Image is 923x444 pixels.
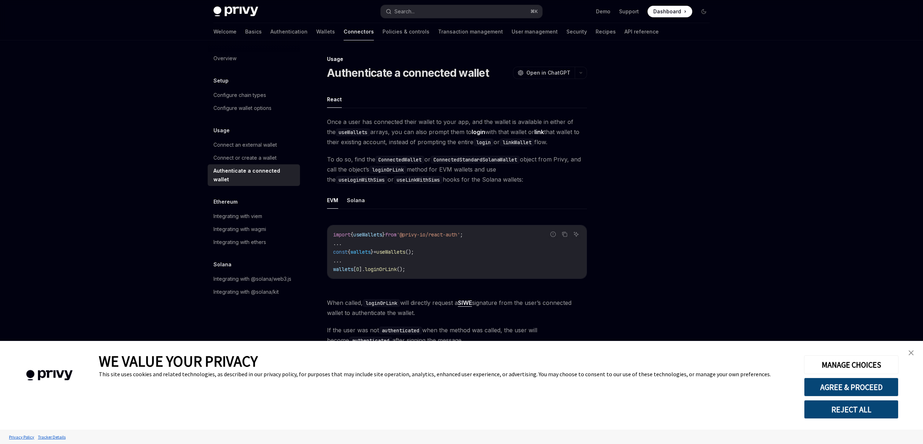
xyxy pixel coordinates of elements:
code: linkWallet [500,138,534,146]
span: '@privy-io/react-auth' [397,231,460,238]
span: When called, will directly request a signature from the user’s connected wallet to authenticate t... [327,298,587,318]
div: Configure wallet options [213,104,271,112]
span: ]. [359,266,365,272]
span: wallets [333,266,353,272]
code: ConnectedStandardSolanaWallet [430,156,520,164]
a: Authenticate a connected wallet [208,164,300,186]
a: Connectors [344,23,374,40]
div: Configure chain types [213,91,266,99]
a: Overview [208,52,300,65]
code: loginOrLink [363,299,400,307]
h1: Authenticate a connected wallet [327,66,489,79]
a: Integrating with viem [208,210,300,223]
span: ... [333,240,342,247]
div: This site uses cookies and related technologies, as described in our privacy policy, for purposes... [99,370,793,378]
span: (); [405,249,414,255]
a: Connect an external wallet [208,138,300,151]
button: REJECT ALL [804,400,898,419]
code: authenticated [349,337,392,345]
div: Search... [394,7,415,16]
a: Integrating with @solana/kit [208,285,300,298]
div: Integrating with @solana/kit [213,288,279,296]
h5: Solana [213,260,231,269]
a: Integrating with @solana/web3.js [208,272,300,285]
div: Authenticate a connected wallet [213,166,296,184]
button: Open in ChatGPT [513,67,575,79]
a: Policies & controls [383,23,429,40]
span: useWallets [376,249,405,255]
span: (); [397,266,405,272]
span: If the user was not when the method was called, the user will become after signing the message. [327,325,587,345]
a: Integrating with ethers [208,236,300,249]
div: Integrating with @solana/web3.js [213,275,291,283]
span: 0 [356,266,359,272]
strong: link [534,128,544,136]
code: loginOrLink [369,166,407,174]
button: Copy the contents from the code block [560,230,569,239]
a: Basics [245,23,262,40]
button: Report incorrect code [548,230,558,239]
a: Dashboard [648,6,692,17]
a: Connect or create a wallet [208,151,300,164]
button: Ask AI [571,230,581,239]
span: ... [333,257,342,264]
a: Configure wallet options [208,102,300,115]
span: To do so, find the or object from Privy, and call the object’s method for EVM wallets and use the... [327,154,587,185]
a: Support [619,8,639,15]
div: Integrating with wagmi [213,225,266,234]
button: Toggle dark mode [698,6,710,17]
div: Connect an external wallet [213,141,277,149]
button: EVM [327,192,338,209]
a: Privacy Policy [7,431,36,443]
code: useLinkWithSiws [394,176,443,184]
a: Integrating with wagmi [208,223,300,236]
span: from [385,231,397,238]
span: loginOrLink [365,266,397,272]
a: Configure chain types [208,89,300,102]
div: Overview [213,54,237,63]
span: Dashboard [653,8,681,15]
div: Integrating with viem [213,212,262,221]
a: Security [566,23,587,40]
span: [ [353,266,356,272]
a: User management [512,23,558,40]
span: { [350,231,353,238]
a: Recipes [596,23,616,40]
a: SIWE [458,299,472,307]
span: WE VALUE YOUR PRIVACY [99,352,258,370]
button: MANAGE CHOICES [804,355,898,374]
span: } [371,249,374,255]
img: dark logo [213,6,258,17]
span: import [333,231,350,238]
h5: Usage [213,126,230,135]
code: ConnectedWallet [375,156,424,164]
div: Connect or create a wallet [213,154,277,162]
span: useWallets [353,231,382,238]
a: Tracker Details [36,431,67,443]
a: Welcome [213,23,237,40]
span: Once a user has connected their wallet to your app, and the wallet is available in either of the ... [327,117,587,147]
strong: login [472,128,485,136]
code: authenticated [379,327,422,334]
a: Transaction management [438,23,503,40]
code: useWallets [336,128,370,136]
div: Usage [327,55,587,63]
a: API reference [624,23,659,40]
span: Open in ChatGPT [526,69,570,76]
a: Wallets [316,23,335,40]
span: { [348,249,350,255]
a: Demo [596,8,610,15]
button: AGREE & PROCEED [804,378,898,396]
img: company logo [11,360,88,391]
button: Solana [347,192,365,209]
h5: Ethereum [213,197,238,206]
img: close banner [909,350,914,355]
div: Integrating with ethers [213,238,266,247]
span: ; [460,231,463,238]
span: ⌘ K [530,9,538,14]
code: login [473,138,494,146]
h5: Setup [213,76,229,85]
span: const [333,249,348,255]
button: Search...⌘K [381,5,542,18]
span: = [374,249,376,255]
